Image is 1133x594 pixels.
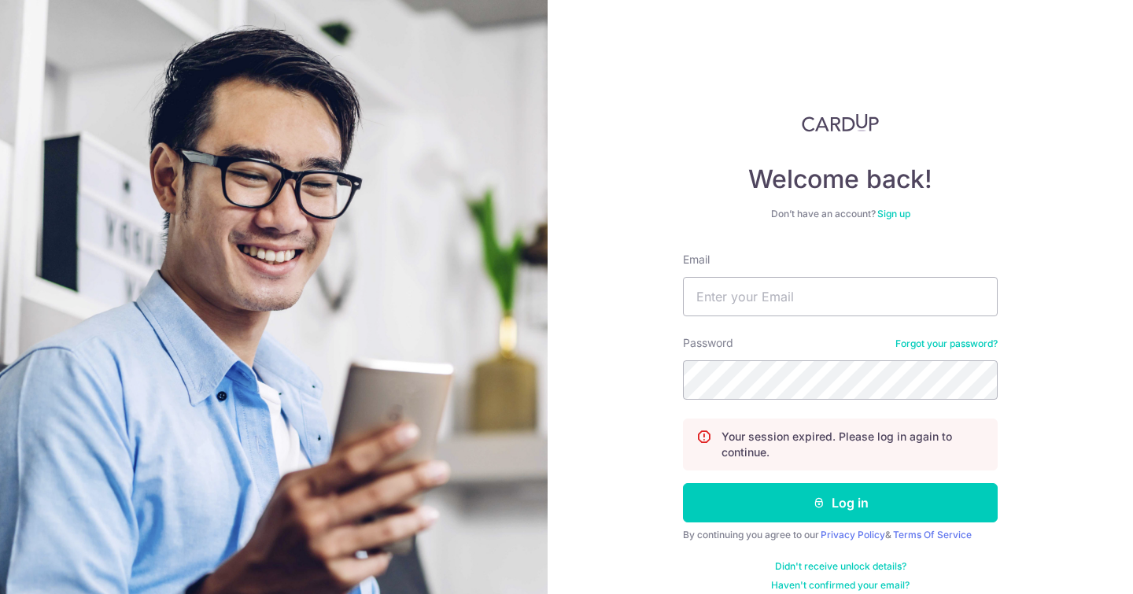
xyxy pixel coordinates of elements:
[821,529,885,541] a: Privacy Policy
[877,208,910,220] a: Sign up
[895,338,998,350] a: Forgot your password?
[683,335,733,351] label: Password
[683,529,998,541] div: By continuing you agree to our &
[722,429,984,460] p: Your session expired. Please log in again to continue.
[683,483,998,522] button: Log in
[683,277,998,316] input: Enter your Email
[683,164,998,195] h4: Welcome back!
[683,208,998,220] div: Don’t have an account?
[893,529,972,541] a: Terms Of Service
[775,560,906,573] a: Didn't receive unlock details?
[771,579,910,592] a: Haven't confirmed your email?
[802,113,879,132] img: CardUp Logo
[683,252,710,267] label: Email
